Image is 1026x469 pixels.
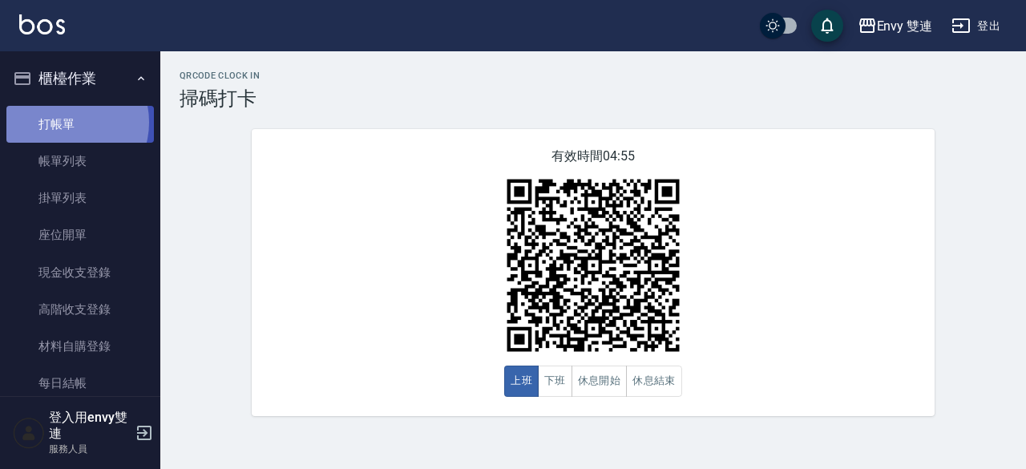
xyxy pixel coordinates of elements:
button: 下班 [538,366,572,397]
a: 現金收支登錄 [6,254,154,291]
button: save [811,10,843,42]
img: Person [13,417,45,449]
button: 登出 [945,11,1007,41]
a: 座位開單 [6,216,154,253]
button: 休息結束 [626,366,682,397]
p: 服務人員 [49,442,131,456]
a: 帳單列表 [6,143,154,180]
h3: 掃碼打卡 [180,87,1007,110]
a: 掛單列表 [6,180,154,216]
div: Envy 雙連 [877,16,933,36]
h2: QRcode Clock In [180,71,1007,81]
a: 高階收支登錄 [6,291,154,328]
h5: 登入用envy雙連 [49,410,131,442]
button: 上班 [504,366,539,397]
a: 每日結帳 [6,365,154,402]
a: 打帳單 [6,106,154,143]
a: 材料自購登錄 [6,328,154,365]
div: 有效時間 04:55 [252,129,935,416]
button: 休息開始 [572,366,628,397]
button: 櫃檯作業 [6,58,154,99]
button: Envy 雙連 [851,10,939,42]
img: Logo [19,14,65,34]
